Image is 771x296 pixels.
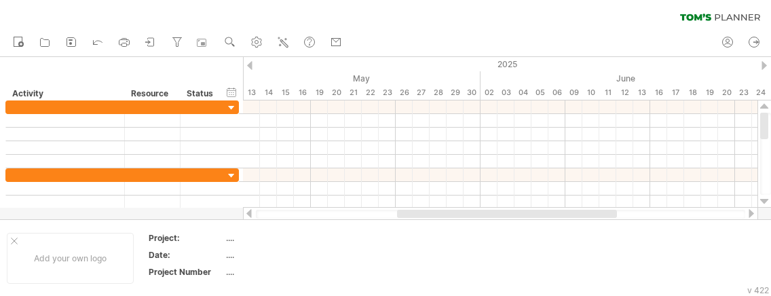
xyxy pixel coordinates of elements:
[260,86,277,100] div: Wednesday, 14 May 2025
[565,86,582,100] div: Monday, 9 June 2025
[362,86,379,100] div: Thursday, 22 May 2025
[747,285,769,295] div: v 422
[243,86,260,100] div: Tuesday, 13 May 2025
[650,86,667,100] div: Monday, 16 June 2025
[7,233,134,284] div: Add your own logo
[684,86,701,100] div: Wednesday, 18 June 2025
[447,86,464,100] div: Thursday, 29 May 2025
[548,86,565,100] div: Friday, 6 June 2025
[582,86,599,100] div: Tuesday, 10 June 2025
[345,86,362,100] div: Wednesday, 21 May 2025
[311,86,328,100] div: Monday, 19 May 2025
[149,232,223,244] div: Project:
[328,86,345,100] div: Tuesday, 20 May 2025
[514,86,531,100] div: Wednesday, 4 June 2025
[396,86,413,100] div: Monday, 26 May 2025
[379,86,396,100] div: Friday, 23 May 2025
[616,86,633,100] div: Thursday, 12 June 2025
[667,86,684,100] div: Tuesday, 17 June 2025
[413,86,430,100] div: Tuesday, 27 May 2025
[294,86,311,100] div: Friday, 16 May 2025
[735,86,752,100] div: Monday, 23 June 2025
[149,249,223,261] div: Date:
[277,86,294,100] div: Thursday, 15 May 2025
[12,87,117,100] div: Activity
[226,232,340,244] div: ....
[464,86,481,100] div: Friday, 30 May 2025
[430,86,447,100] div: Wednesday, 28 May 2025
[633,86,650,100] div: Friday, 13 June 2025
[752,86,769,100] div: Tuesday, 24 June 2025
[149,266,223,278] div: Project Number
[701,86,718,100] div: Thursday, 19 June 2025
[531,86,548,100] div: Thursday, 5 June 2025
[497,86,514,100] div: Tuesday, 3 June 2025
[599,86,616,100] div: Wednesday, 11 June 2025
[226,249,340,261] div: ....
[131,87,172,100] div: Resource
[718,86,735,100] div: Friday, 20 June 2025
[107,71,481,86] div: May 2025
[481,86,497,100] div: Monday, 2 June 2025
[187,87,217,100] div: Status
[226,266,340,278] div: ....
